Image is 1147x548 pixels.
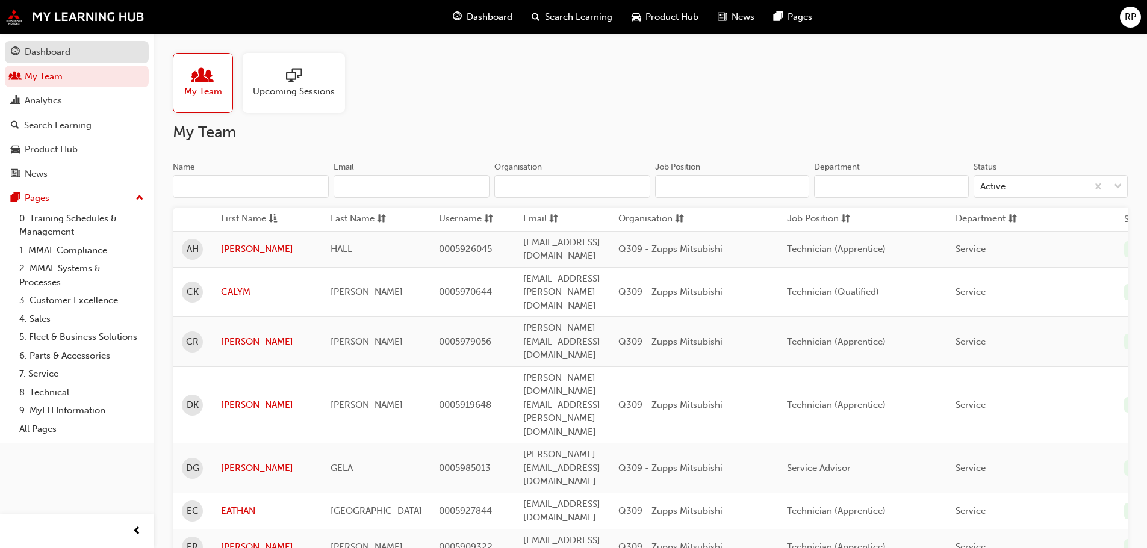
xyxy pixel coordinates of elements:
[1114,179,1122,195] span: down-icon
[331,212,397,227] button: Last Namesorting-icon
[787,399,886,410] span: Technician (Apprentice)
[25,94,62,108] div: Analytics
[5,187,149,209] button: Pages
[523,212,547,227] span: Email
[732,10,754,24] span: News
[5,41,149,63] a: Dashboard
[532,10,540,25] span: search-icon
[221,212,266,227] span: First Name
[14,259,149,291] a: 2. MMAL Systems & Processes
[956,336,986,347] span: Service
[221,285,312,299] a: CALYM
[331,336,403,347] span: [PERSON_NAME]
[187,504,199,518] span: EC
[11,72,20,82] span: people-icon
[221,398,312,412] a: [PERSON_NAME]
[439,212,505,227] button: Usernamesorting-icon
[549,212,558,227] span: sorting-icon
[956,212,1006,227] span: Department
[484,212,493,227] span: sorting-icon
[956,505,986,516] span: Service
[14,310,149,328] a: 4. Sales
[523,372,600,437] span: [PERSON_NAME][DOMAIN_NAME][EMAIL_ADDRESS][PERSON_NAME][DOMAIN_NAME]
[1120,7,1141,28] button: RP
[618,244,723,254] span: Q309 - Zupps Mitsubishi
[6,9,145,25] a: mmal
[814,175,968,198] input: Department
[545,10,612,24] span: Search Learning
[787,212,853,227] button: Job Positionsorting-icon
[655,175,809,198] input: Job Position
[334,161,354,173] div: Email
[632,10,641,25] span: car-icon
[25,143,78,156] div: Product Hub
[467,10,512,24] span: Dashboard
[439,336,491,347] span: 0005979056
[5,38,149,187] button: DashboardMy TeamAnalyticsSearch LearningProduct HubNews
[1008,212,1017,227] span: sorting-icon
[195,68,211,85] span: people-icon
[439,399,491,410] span: 0005919648
[443,5,522,29] a: guage-iconDashboard
[11,96,20,106] span: chart-icon
[132,524,141,539] span: prev-icon
[618,212,685,227] button: Organisationsorting-icon
[1125,10,1136,24] span: RP
[523,499,600,523] span: [EMAIL_ADDRESS][DOMAIN_NAME]
[980,180,1006,194] div: Active
[956,399,986,410] span: Service
[439,505,492,516] span: 0005927844
[173,161,195,173] div: Name
[956,244,986,254] span: Service
[14,291,149,310] a: 3. Customer Excellence
[334,175,490,198] input: Email
[618,286,723,297] span: Q309 - Zupps Mitsubishi
[787,244,886,254] span: Technician (Apprentice)
[956,286,986,297] span: Service
[14,346,149,365] a: 6. Parts & Accessories
[494,175,650,198] input: Organisation
[956,463,986,473] span: Service
[814,161,860,173] div: Department
[14,209,149,241] a: 0. Training Schedules & Management
[187,398,199,412] span: DK
[618,212,673,227] span: Organisation
[788,10,812,24] span: Pages
[787,212,839,227] span: Job Position
[11,47,20,58] span: guage-icon
[331,286,403,297] span: [PERSON_NAME]
[645,10,698,24] span: Product Hub
[618,505,723,516] span: Q309 - Zupps Mitsubishi
[253,85,335,99] span: Upcoming Sessions
[622,5,708,29] a: car-iconProduct Hub
[523,212,589,227] button: Emailsorting-icon
[494,161,542,173] div: Organisation
[331,244,352,254] span: HALL
[523,449,600,487] span: [PERSON_NAME][EMAIL_ADDRESS][DOMAIN_NAME]
[5,66,149,88] a: My Team
[286,68,302,85] span: sessionType_ONLINE_URL-icon
[173,53,243,113] a: My Team
[331,212,375,227] span: Last Name
[221,212,287,227] button: First Nameasc-icon
[14,365,149,383] a: 7. Service
[5,114,149,137] a: Search Learning
[523,322,600,360] span: [PERSON_NAME][EMAIL_ADDRESS][DOMAIN_NAME]
[439,286,492,297] span: 0005970644
[974,161,996,173] div: Status
[11,193,20,204] span: pages-icon
[5,163,149,185] a: News
[523,273,600,311] span: [EMAIL_ADDRESS][PERSON_NAME][DOMAIN_NAME]
[655,161,700,173] div: Job Position
[439,463,491,473] span: 0005985013
[675,212,684,227] span: sorting-icon
[787,336,886,347] span: Technician (Apprentice)
[522,5,622,29] a: search-iconSearch Learning
[221,242,312,256] a: [PERSON_NAME]
[764,5,822,29] a: pages-iconPages
[331,505,422,516] span: [GEOGRAPHIC_DATA]
[439,244,492,254] span: 0005926045
[25,167,48,181] div: News
[331,463,353,473] span: GELA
